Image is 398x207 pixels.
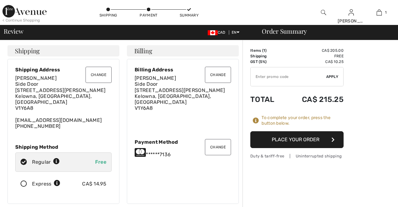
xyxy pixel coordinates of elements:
div: Billing Address [135,67,231,73]
span: Apply [326,74,339,79]
td: Total [250,89,285,110]
span: Shipping [15,48,40,54]
div: Payment Method [135,139,231,145]
button: Change [205,139,231,155]
div: Regular [32,158,60,166]
div: [PERSON_NAME] [338,18,365,24]
span: Review [4,28,23,34]
span: [PERSON_NAME] [135,75,176,81]
td: CA$ 10.25 [285,59,344,65]
td: Shipping [250,53,285,59]
div: To complete your order, press the button below. [261,115,344,126]
td: CA$ 205.00 [285,48,344,53]
input: Promo code [251,67,326,86]
span: EN [232,30,239,35]
span: 1 [385,10,386,15]
div: [EMAIL_ADDRESS][DOMAIN_NAME] [PHONE_NUMBER] [15,75,112,129]
img: search the website [321,9,326,16]
div: Summary [180,12,198,18]
span: [PERSON_NAME] [15,75,57,81]
button: Change [86,67,112,83]
img: Canadian Dollar [208,30,218,35]
div: CA$ 14.95 [82,180,106,188]
span: Side Door [STREET_ADDRESS][PERSON_NAME] Kelowna, [GEOGRAPHIC_DATA], [GEOGRAPHIC_DATA] V1Y6A8 [135,81,225,111]
button: Place Your Order [250,131,344,148]
div: Express [32,180,60,188]
div: Shipping Method [15,144,112,150]
div: Shipping [99,12,118,18]
td: GST (5%) [250,59,285,65]
div: Order Summary [254,28,394,34]
div: Shipping Address [15,67,112,73]
span: Side Door [STREET_ADDRESS][PERSON_NAME] Kelowna, [GEOGRAPHIC_DATA], [GEOGRAPHIC_DATA] V1Y6A8 [15,81,106,111]
button: Change [205,67,231,83]
img: My Info [349,9,354,16]
td: Free [285,53,344,59]
img: My Bag [377,9,382,16]
img: 1ère Avenue [2,5,47,17]
span: Free [95,159,106,165]
span: Billing [134,48,152,54]
div: Duty & tariff-free | Uninterrupted shipping [250,153,344,159]
a: Sign In [349,9,354,15]
a: 1 [365,9,393,16]
div: < Continue Shopping [2,17,40,23]
td: Items ( ) [250,48,285,53]
div: Payment [139,12,158,18]
span: CAD [208,30,228,35]
td: CA$ 215.25 [285,89,344,110]
span: 1 [263,48,265,53]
